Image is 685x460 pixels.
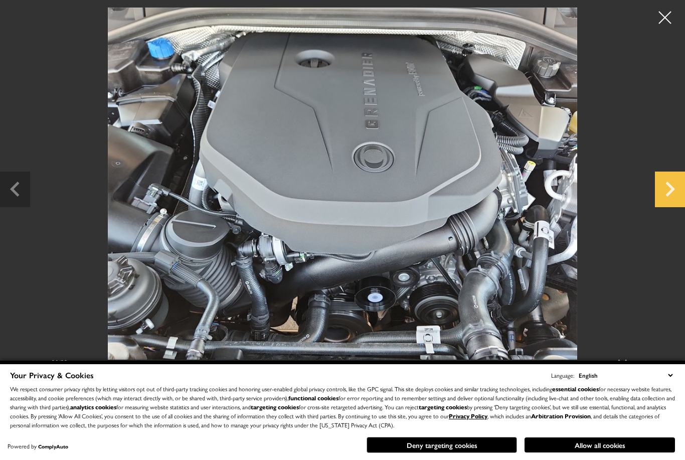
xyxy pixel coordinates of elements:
[251,402,299,411] strong: targeting cookies
[38,443,68,450] a: ComplyAuto
[419,402,467,411] strong: targeting cookies
[10,384,675,429] p: We respect consumer privacy rights by letting visitors opt out of third-party tracking cookies an...
[70,402,116,411] strong: analytics cookies
[449,411,487,420] a: Privacy Policy
[531,411,591,420] strong: Arbitration Provision
[8,443,68,449] div: Powered by
[108,8,577,360] img: Vehicle Image #291
[576,370,675,381] select: Language Select
[367,437,517,453] button: Deny targeting cookies
[551,372,574,378] div: Language:
[288,393,338,402] strong: functional cookies
[552,384,599,393] strong: essential cookies
[655,172,685,207] div: Next slide
[525,437,675,452] button: Allow all cookies
[10,369,94,381] span: Your Privacy & Cookies
[50,8,635,360] div: 30 / 33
